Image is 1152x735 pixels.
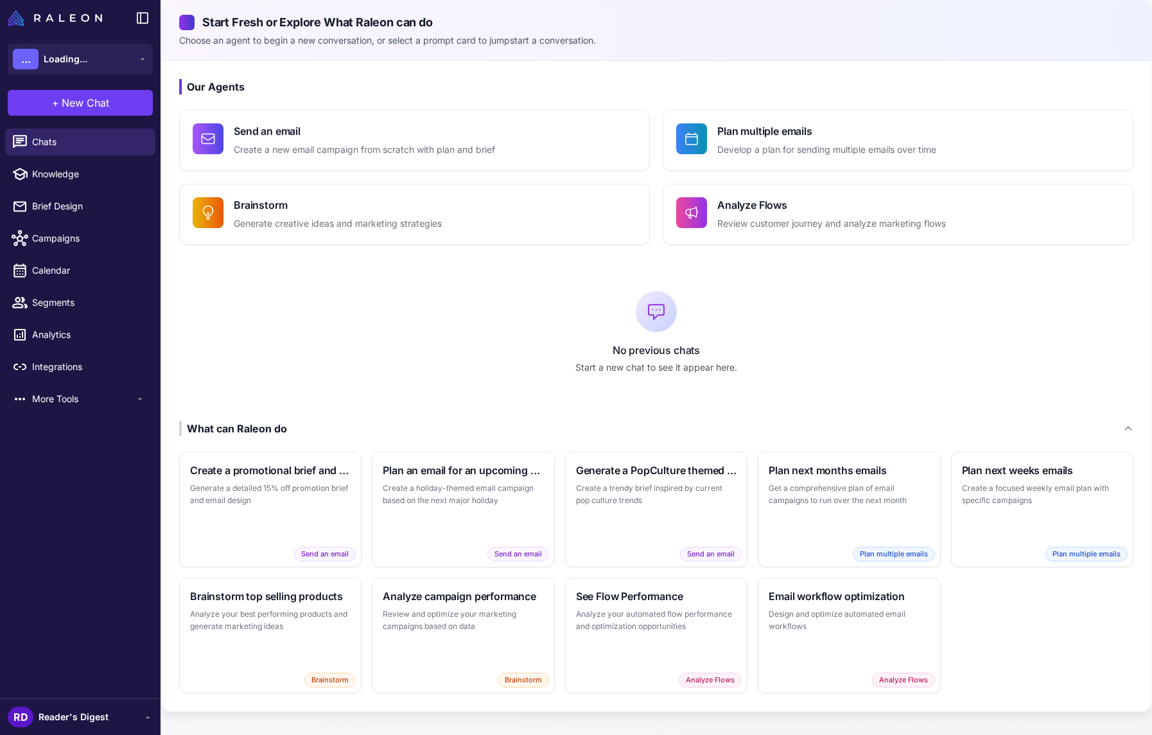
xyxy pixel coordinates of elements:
span: Send an email [294,547,356,562]
div: What can Raleon do [179,421,287,436]
button: +New Chat [8,90,153,116]
button: BrainstormGenerate creative ideas and marketing strategies [179,184,650,245]
button: Generate a PopCulture themed briefCreate a trendy brief inspired by current pop culture trendsSen... [565,452,747,567]
p: Design and optimize automated email workflows [769,608,929,633]
a: Chats [5,128,155,155]
div: RD [8,707,33,727]
a: Analytics [5,321,155,348]
h3: Plan an email for an upcoming holiday [383,463,543,478]
button: Brainstorm top selling productsAnalyze your best performing products and generate marketing ideas... [179,578,362,693]
span: More Tools [32,392,135,406]
span: Reader's Digest [39,710,109,724]
button: Analyze FlowsReview customer journey and analyze marketing flows [663,184,1133,245]
span: Analytics [32,328,145,342]
h3: Our Agents [179,79,1133,94]
p: Analyze your best performing products and generate marketing ideas [190,608,351,633]
p: Get a comprehensive plan of email campaigns to run over the next month [769,482,929,507]
span: Brainstorm [498,673,549,687]
button: ...Loading... [8,44,153,75]
span: Chats [32,135,145,149]
p: Review customer journey and analyze marketing flows [717,217,946,231]
p: Create a trendy brief inspired by current pop culture trends [576,482,737,507]
p: Review and optimize your marketing campaigns based on data [383,608,543,633]
a: Campaigns [5,225,155,252]
a: Integrations [5,353,155,380]
button: See Flow PerformanceAnalyze your automated flow performance and optimization opportunitiesAnalyze... [565,578,747,693]
span: Analyze Flows [872,673,935,687]
h3: Create a promotional brief and email [190,463,351,478]
button: Plan next weeks emailsCreate a focused weekly email plan with specific campaignsPlan multiple emails [951,452,1133,567]
a: Knowledge [5,161,155,188]
img: Raleon Logo [8,10,102,26]
h3: Generate a PopCulture themed brief [576,463,737,478]
h4: Brainstorm [234,197,442,213]
button: Plan multiple emailsDevelop a plan for sending multiple emails over time [663,110,1133,171]
span: Loading... [44,52,87,66]
h3: Analyze campaign performance [383,589,543,604]
a: Segments [5,289,155,316]
span: + [52,95,59,111]
h4: Analyze Flows [717,197,946,213]
h3: Brainstorm top selling products [190,589,351,604]
span: Send an email [680,547,742,562]
button: Plan an email for an upcoming holidayCreate a holiday-themed email campaign based on the next maj... [372,452,554,567]
p: Generate a detailed 15% off promotion brief and email design [190,482,351,507]
span: Integrations [32,360,145,374]
a: Calendar [5,257,155,284]
h2: Start Fresh or Explore What Raleon can do [179,13,1133,31]
button: Plan next months emailsGet a comprehensive plan of email campaigns to run over the next monthPlan... [758,452,940,567]
a: Brief Design [5,193,155,220]
span: Send an email [487,547,549,562]
h3: Plan next weeks emails [962,463,1122,478]
span: Brainstorm [304,673,356,687]
h3: See Flow Performance [576,589,737,604]
span: Analyze Flows [679,673,742,687]
h3: Email workflow optimization [769,589,929,604]
p: Generate creative ideas and marketing strategies [234,217,442,231]
p: Analyze your automated flow performance and optimization opportunities [576,608,737,633]
span: Brief Design [32,199,145,213]
button: Email workflow optimizationDesign and optimize automated email workflowsAnalyze Flows [758,578,940,693]
span: Knowledge [32,167,145,181]
p: No previous chats [179,342,1133,358]
div: ... [13,49,39,69]
h4: Send an email [234,123,495,139]
span: New Chat [62,95,109,111]
button: Send an emailCreate a new email campaign from scratch with plan and brief [179,110,650,171]
p: Create a focused weekly email plan with specific campaigns [962,482,1122,507]
h3: Plan next months emails [769,463,929,478]
button: Analyze campaign performanceReview and optimize your marketing campaigns based on dataBrainstorm [372,578,554,693]
p: Develop a plan for sending multiple emails over time [717,143,936,157]
button: Create a promotional brief and emailGenerate a detailed 15% off promotion brief and email designS... [179,452,362,567]
p: Start a new chat to see it appear here. [179,360,1133,375]
p: Choose an agent to begin a new conversation, or select a prompt card to jumpstart a conversation. [179,33,1133,48]
span: Segments [32,296,145,310]
span: Calendar [32,263,145,278]
span: Plan multiple emails [853,547,935,562]
h4: Plan multiple emails [717,123,936,139]
p: Create a new email campaign from scratch with plan and brief [234,143,495,157]
p: Create a holiday-themed email campaign based on the next major holiday [383,482,543,507]
span: Plan multiple emails [1045,547,1128,562]
a: Raleon Logo [8,10,107,26]
span: Campaigns [32,231,145,245]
